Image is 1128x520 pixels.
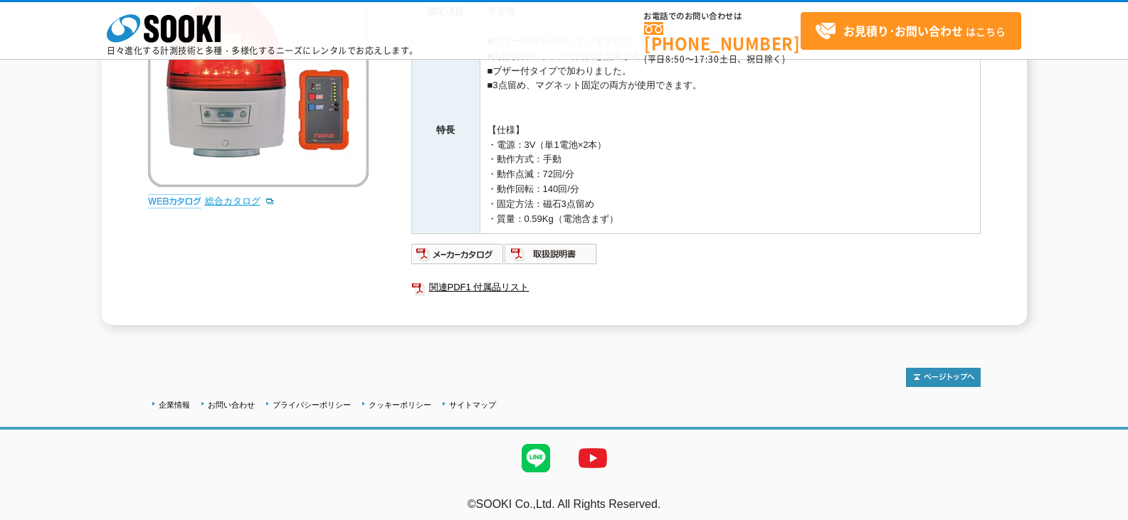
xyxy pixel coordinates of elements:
span: 8:50 [665,53,685,65]
strong: お見積り･お問い合わせ [843,22,963,39]
img: メーカーカタログ [411,243,505,265]
a: メーカーカタログ [411,253,505,263]
a: サイトマップ [449,400,496,409]
a: 関連PDF1 付属品リスト [411,278,981,297]
th: 特長 [411,26,480,233]
span: はこちら [815,21,1006,42]
span: 17:30 [694,53,720,65]
a: プライバシーポリシー [273,400,351,409]
a: 企業情報 [159,400,190,409]
a: [PHONE_NUMBER] [644,22,801,51]
a: 総合カタログ [205,196,275,206]
a: お見積り･お問い合わせはこちら [801,12,1021,50]
img: YouTube [564,430,621,487]
img: LINE [507,430,564,487]
p: 日々進化する計測技術と多種・多様化するニーズにレンタルでお応えします。 [107,46,418,55]
a: お問い合わせ [208,400,255,409]
span: (平日 ～ 土日、祝日除く) [644,53,785,65]
img: webカタログ [148,194,201,208]
a: 取扱説明書 [505,253,598,263]
span: お電話でのお問い合わせは [644,12,801,21]
img: トップページへ [906,368,981,387]
img: 取扱説明書 [505,243,598,265]
a: クッキーポリシー [369,400,431,409]
td: ■パワーLEDを使用していますので、屋外晴点下でも十分な明るさを実現しました。 ■内部切替スイッチで回転と点滅が選べます。 ■ブザー付タイプで加わりました。 ■3点留め、マグネット固定の両方が使... [480,26,980,233]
